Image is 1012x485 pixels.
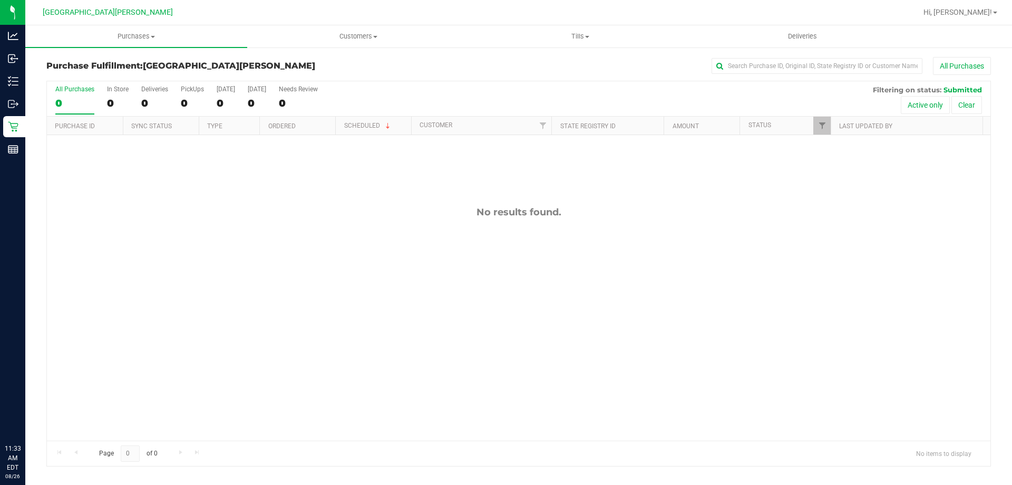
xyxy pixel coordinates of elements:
div: PickUps [181,85,204,93]
a: Last Updated By [839,122,892,130]
span: Customers [248,32,469,41]
a: Customers [247,25,469,47]
a: Purchases [25,25,247,47]
div: 0 [55,97,94,109]
div: 0 [279,97,318,109]
a: Amount [673,122,699,130]
div: In Store [107,85,129,93]
span: Deliveries [774,32,831,41]
a: Deliveries [692,25,913,47]
button: Active only [901,96,950,114]
span: Filtering on status: [873,85,941,94]
inline-svg: Inventory [8,76,18,87]
span: Hi, [PERSON_NAME]! [923,8,992,16]
input: Search Purchase ID, Original ID, State Registry ID or Customer Name... [712,58,922,74]
div: 0 [181,97,204,109]
div: 0 [107,97,129,109]
a: Filter [534,117,551,135]
span: [GEOGRAPHIC_DATA][PERSON_NAME] [43,8,173,17]
div: Needs Review [279,85,318,93]
div: No results found. [47,206,990,218]
inline-svg: Retail [8,121,18,132]
span: Submitted [943,85,982,94]
div: 0 [248,97,266,109]
a: Filter [813,117,831,135]
span: No items to display [908,445,980,461]
a: Customer [420,121,452,129]
iframe: Resource center [11,401,42,432]
div: [DATE] [248,85,266,93]
p: 11:33 AM EDT [5,444,21,472]
div: Deliveries [141,85,168,93]
span: [GEOGRAPHIC_DATA][PERSON_NAME] [143,61,315,71]
a: Ordered [268,122,296,130]
a: Status [748,121,771,129]
a: Purchase ID [55,122,95,130]
div: All Purchases [55,85,94,93]
a: State Registry ID [560,122,616,130]
p: 08/26 [5,472,21,480]
h3: Purchase Fulfillment: [46,61,361,71]
inline-svg: Inbound [8,53,18,64]
span: Tills [470,32,690,41]
button: All Purchases [933,57,991,75]
inline-svg: Reports [8,144,18,155]
a: Sync Status [131,122,172,130]
a: Tills [469,25,691,47]
inline-svg: Outbound [8,99,18,109]
a: Scheduled [344,122,392,129]
span: Purchases [25,32,247,41]
a: Type [207,122,222,130]
span: Page of 0 [90,445,166,462]
div: 0 [217,97,235,109]
div: [DATE] [217,85,235,93]
inline-svg: Analytics [8,31,18,41]
button: Clear [951,96,982,114]
div: 0 [141,97,168,109]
